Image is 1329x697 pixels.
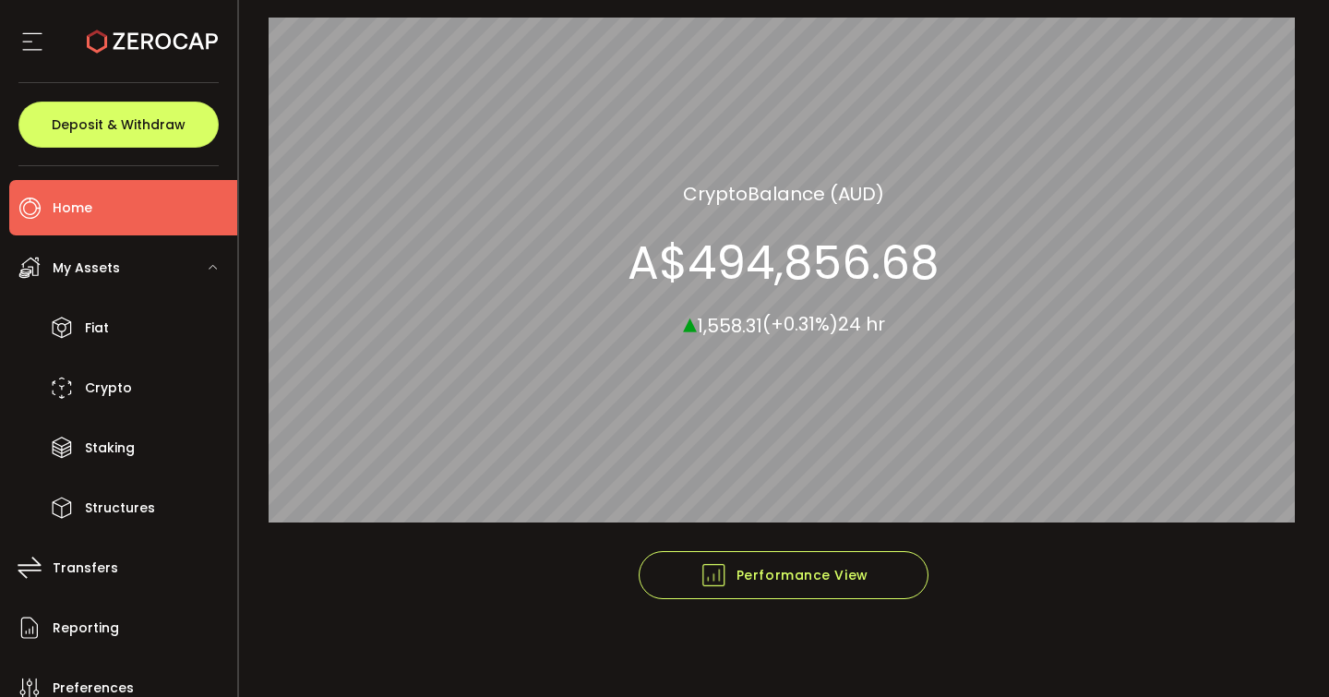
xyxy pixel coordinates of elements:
span: Crypto [683,179,748,207]
span: Performance View [700,561,868,589]
span: My Assets [53,255,120,282]
span: Transfers [53,555,118,582]
span: Structures [85,495,155,522]
iframe: Chat Widget [1237,608,1329,697]
span: ▴ [683,302,697,342]
span: Home [53,195,92,222]
section: A$494,856.68 [628,234,940,290]
span: Staking [85,435,135,462]
section: Balance (AUD) [683,179,884,207]
span: (+0.31%) [762,311,838,337]
span: Fiat [85,315,109,342]
span: 24 hr [838,311,885,337]
span: Crypto [85,375,132,402]
span: Deposit & Withdraw [52,118,186,131]
span: 1,558.31 [697,312,762,338]
button: Performance View [639,551,928,599]
button: Deposit & Withdraw [18,102,219,148]
span: Reporting [53,615,119,642]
